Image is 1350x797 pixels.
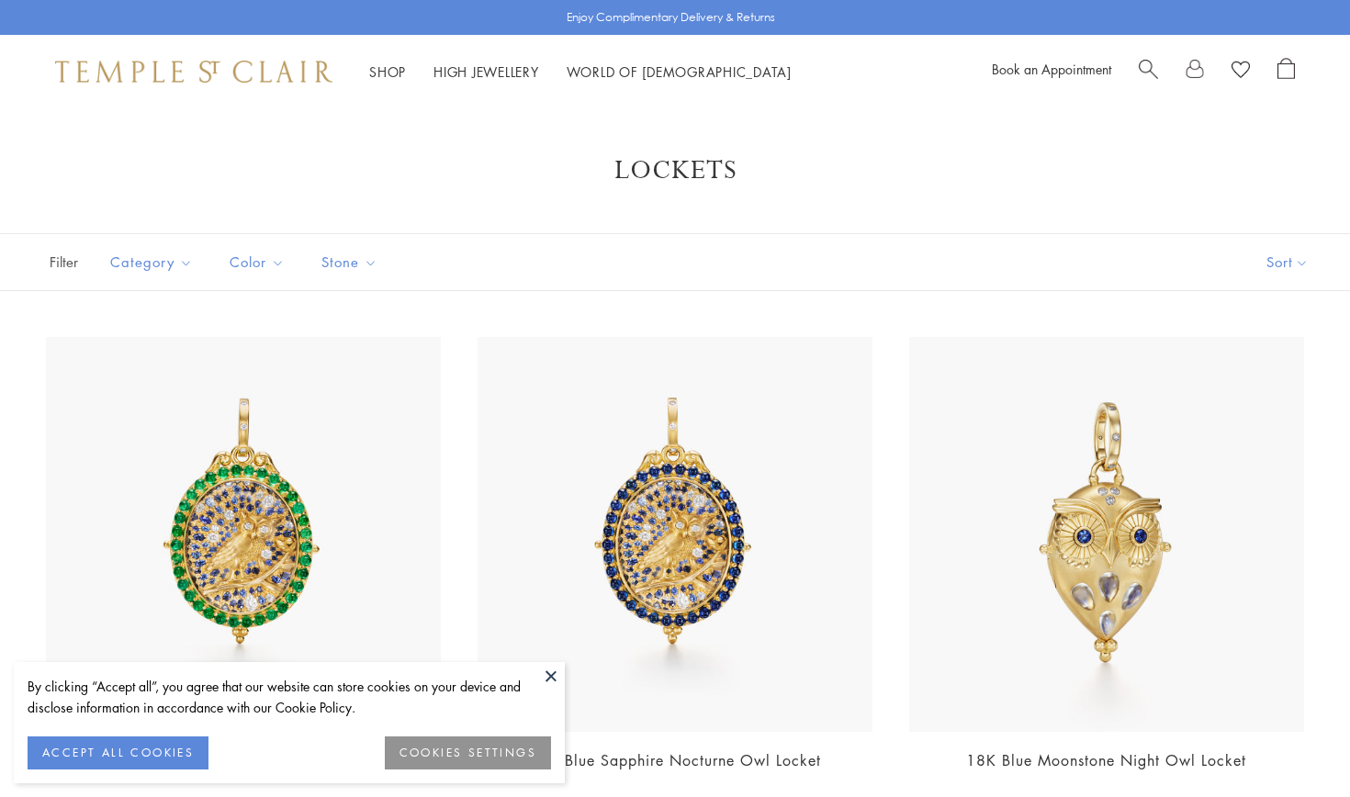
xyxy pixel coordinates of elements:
a: View Wishlist [1232,58,1250,85]
a: 18K Blue Sapphire Nocturne Owl Locket [529,750,821,770]
a: ShopShop [369,62,406,81]
button: Category [96,241,207,283]
a: Open Shopping Bag [1277,58,1295,85]
button: Stone [308,241,391,283]
a: High JewelleryHigh Jewellery [433,62,539,81]
button: COOKIES SETTINGS [385,736,551,769]
a: 18K Blue Moonstone Night Owl Locket [966,750,1246,770]
button: Color [216,241,298,283]
p: Enjoy Complimentary Delivery & Returns [567,8,775,27]
span: Color [220,251,298,274]
button: ACCEPT ALL COOKIES [28,736,208,769]
a: World of [DEMOGRAPHIC_DATA]World of [DEMOGRAPHIC_DATA] [567,62,792,81]
button: Show sort by [1225,234,1350,290]
nav: Main navigation [369,61,792,84]
img: 18K Emerald Nocturne Owl Locket [46,337,441,732]
span: Stone [312,251,391,274]
img: P34614-OWLOCBM [909,337,1304,732]
img: 18K Blue Sapphire Nocturne Owl Locket [478,337,872,732]
a: Book an Appointment [992,60,1111,78]
img: Temple St. Clair [55,61,332,83]
a: Search [1139,58,1158,85]
div: By clicking “Accept all”, you agree that our website can store cookies on your device and disclos... [28,676,551,718]
span: Category [101,251,207,274]
h1: Lockets [73,154,1277,187]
